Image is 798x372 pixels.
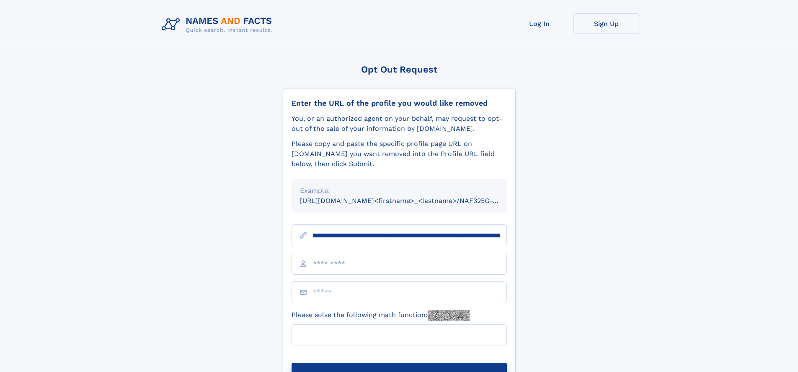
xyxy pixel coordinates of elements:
[506,13,573,34] a: Log In
[300,197,523,205] small: [URL][DOMAIN_NAME]<firstname>_<lastname>/NAF325G-xxxxxxxx
[292,310,470,321] label: Please solve the following math function:
[158,13,279,36] img: Logo Names and Facts
[283,64,516,75] div: Opt Out Request
[573,13,640,34] a: Sign Up
[292,114,507,134] div: You, or an authorized agent on your behalf, may request to opt-out of the sale of your informatio...
[292,99,507,108] div: Enter the URL of the profile you would like removed
[292,139,507,169] div: Please copy and paste the specific profile page URL on [DOMAIN_NAME] you want removed into the Pr...
[300,186,498,196] div: Example:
